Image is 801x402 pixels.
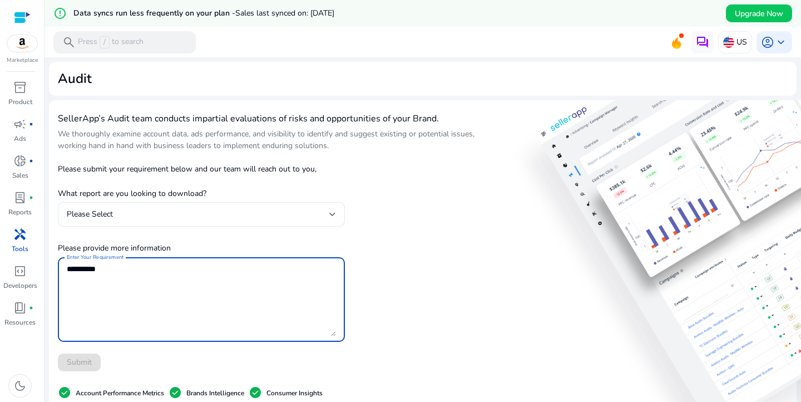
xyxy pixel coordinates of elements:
[58,179,345,199] p: What report are you looking to download?
[235,8,334,18] span: Sales last synced on: [DATE]
[29,159,33,163] span: fiber_manual_record
[53,7,67,20] mat-icon: error_outline
[249,386,262,399] span: check_circle
[13,228,27,241] span: handyman
[761,36,774,49] span: account_circle
[13,117,27,131] span: campaign
[13,379,27,393] span: dark_mode
[67,209,113,219] span: Please Select
[62,36,76,49] span: search
[723,37,734,48] img: us.svg
[58,114,489,124] h4: SellerApp’s Audit team conducts impartial evaluations of risks and opportunities of your Brand.
[76,388,164,398] p: Account Performance Metrics
[13,191,27,204] span: lab_profile
[4,317,36,327] p: Resources
[14,134,26,144] p: Ads
[726,4,792,22] button: Upgrade Now
[186,388,244,398] p: Brands Intelligence
[736,32,747,52] p: US
[13,154,27,168] span: donut_small
[266,388,323,398] p: Consumer Insights
[8,97,32,107] p: Product
[12,244,28,254] p: Tools
[78,36,144,48] p: Press to search
[735,8,783,19] span: Upgrade Now
[58,71,92,87] h2: Audit
[12,170,28,180] p: Sales
[58,128,489,151] p: We thoroughly examine account data, ads performance, and visibility to identify and suggest exist...
[774,36,788,49] span: keyboard_arrow_down
[8,207,32,217] p: Reports
[13,264,27,278] span: code_blocks
[29,122,33,126] span: fiber_manual_record
[169,386,182,399] span: check_circle
[100,36,110,48] span: /
[58,386,71,399] span: check_circle
[73,9,334,18] h5: Data syncs run less frequently on your plan -
[29,195,33,200] span: fiber_manual_record
[13,81,27,94] span: inventory_2
[29,306,33,310] span: fiber_manual_record
[67,253,123,261] mat-label: Enter Your Requirement
[13,301,27,315] span: book_4
[7,56,38,65] p: Marketplace
[3,281,37,291] p: Developers
[58,163,345,175] p: Please submit your requirement below and our team will reach out to you,
[7,35,37,52] img: amazon.svg
[58,242,345,254] p: Please provide more information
